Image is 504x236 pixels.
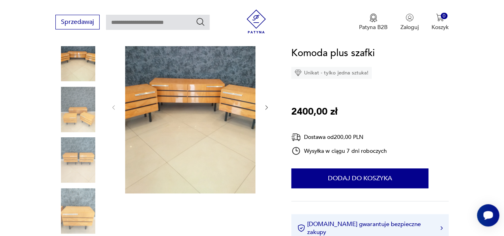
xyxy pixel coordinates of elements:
div: Wysyłka w ciągu 7 dni roboczych [291,146,387,156]
a: Ikona medaluPatyna B2B [359,14,388,31]
img: Zdjęcie produktu Komoda plus szafki [55,87,101,132]
button: 0Koszyk [431,14,449,31]
div: 0 [441,13,447,20]
img: Ikona dostawy [291,132,301,142]
div: Unikat - tylko jedna sztuka! [291,67,372,79]
button: Dodaj do koszyka [291,168,428,188]
button: [DOMAIN_NAME] gwarantuje bezpieczne zakupy [297,220,443,236]
button: Sprzedawaj [55,15,100,29]
img: Patyna - sklep z meblami i dekoracjami vintage [244,10,268,33]
img: Zdjęcie produktu Komoda plus szafki [55,137,101,183]
a: Sprzedawaj [55,20,100,25]
img: Ikona medalu [369,14,377,22]
img: Ikona koszyka [436,14,444,21]
p: Zaloguj [400,23,419,31]
button: Zaloguj [400,14,419,31]
button: Szukaj [196,17,205,27]
p: 2400,00 zł [291,104,337,119]
img: Zdjęcie produktu Komoda plus szafki [55,36,101,81]
iframe: Smartsupp widget button [477,204,499,226]
img: Ikona certyfikatu [297,224,305,232]
p: Koszyk [431,23,449,31]
button: Patyna B2B [359,14,388,31]
img: Ikona diamentu [294,69,302,76]
h1: Komoda plus szafki [291,46,375,61]
img: Ikonka użytkownika [406,14,414,21]
div: Dostawa od 200,00 PLN [291,132,387,142]
img: Zdjęcie produktu Komoda plus szafki [55,188,101,234]
img: Ikona strzałki w prawo [440,226,443,230]
p: Patyna B2B [359,23,388,31]
img: Zdjęcie produktu Komoda plus szafki [125,20,255,193]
